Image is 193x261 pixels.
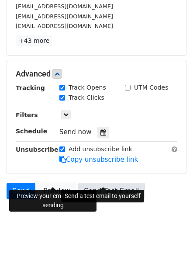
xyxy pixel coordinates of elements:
a: +43 more [16,35,52,46]
h5: Advanced [16,69,177,79]
small: [EMAIL_ADDRESS][DOMAIN_NAME] [16,3,113,10]
a: Send [7,183,35,199]
strong: Filters [16,111,38,118]
label: Track Opens [69,83,106,92]
strong: Schedule [16,128,47,135]
label: Add unsubscribe link [69,145,132,154]
small: [EMAIL_ADDRESS][DOMAIN_NAME] [16,13,113,20]
label: UTM Codes [134,83,168,92]
a: Send Test Email [78,183,145,199]
small: [EMAIL_ADDRESS][DOMAIN_NAME] [16,23,113,29]
div: Send a test email to yourself [61,190,144,202]
strong: Tracking [16,84,45,91]
span: Send now [59,128,92,136]
label: Track Clicks [69,93,104,102]
strong: Unsubscribe [16,146,59,153]
a: Preview [38,183,76,199]
a: Copy unsubscribe link [59,156,138,164]
iframe: Chat Widget [149,219,193,261]
div: Preview your emails before sending [9,190,96,212]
